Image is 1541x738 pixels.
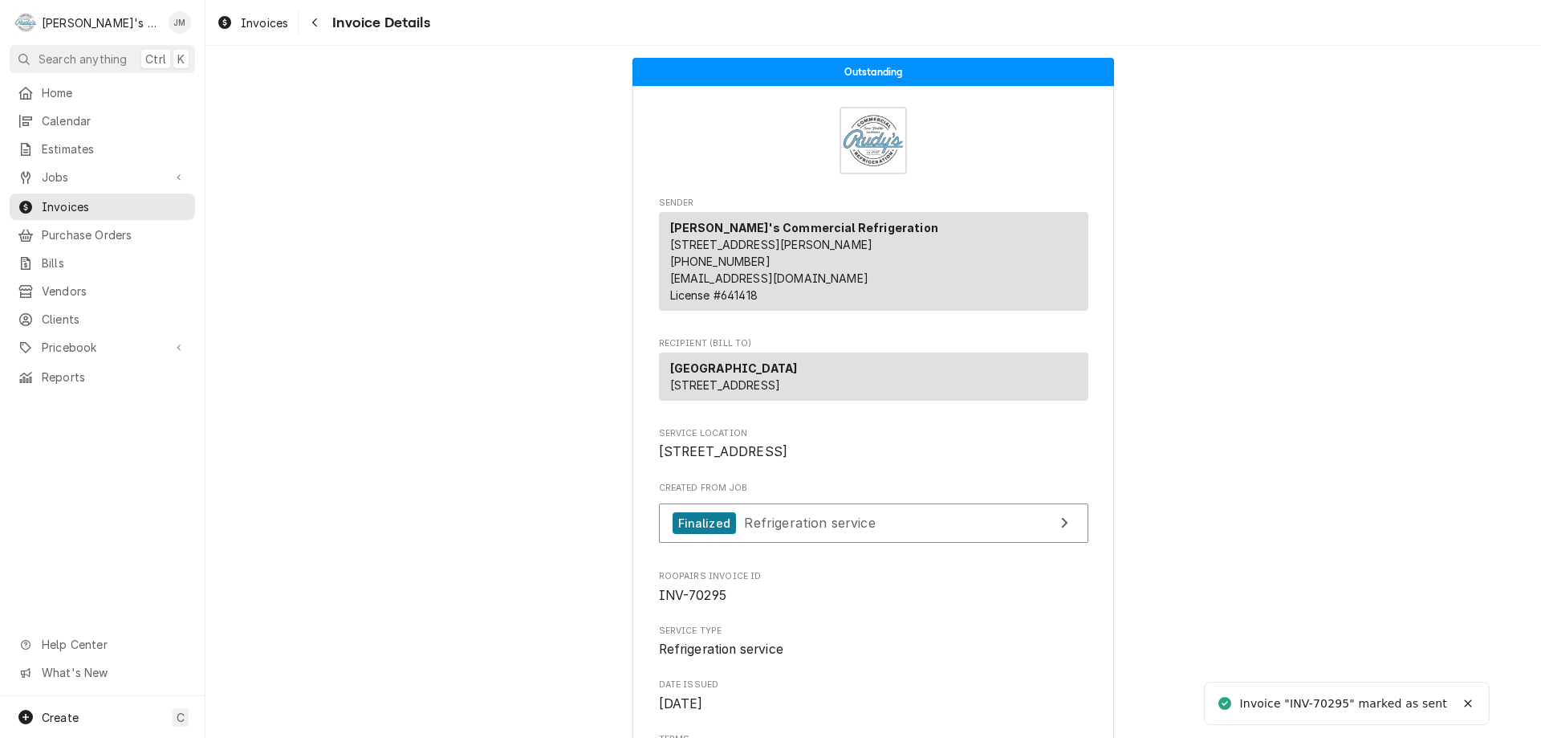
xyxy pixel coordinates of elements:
[10,222,195,248] a: Purchase Orders
[42,169,163,186] span: Jobs
[844,67,903,77] span: Outstanding
[659,570,1088,605] div: Roopairs Invoice ID
[670,221,938,234] strong: [PERSON_NAME]'s Commercial Refrigeration
[673,512,736,534] div: Finalized
[177,51,185,67] span: K
[42,14,160,31] div: [PERSON_NAME]'s Commercial Refrigeration
[659,482,1088,551] div: Created From Job
[42,369,187,385] span: Reports
[659,588,726,603] span: INV-70295
[840,107,907,174] img: Logo
[670,361,798,375] strong: [GEOGRAPHIC_DATA]
[169,11,191,34] div: Jim McIntyre's Avatar
[659,197,1088,210] span: Sender
[659,625,1088,659] div: Service Type
[670,378,781,392] span: [STREET_ADDRESS]
[10,250,195,276] a: Bills
[42,112,187,129] span: Calendar
[42,226,187,243] span: Purchase Orders
[10,45,195,73] button: Search anythingCtrlK
[659,353,1088,407] div: Recipient (Bill To)
[42,84,187,101] span: Home
[659,427,1088,440] span: Service Location
[10,364,195,390] a: Reports
[659,444,788,459] span: [STREET_ADDRESS]
[659,212,1088,311] div: Sender
[42,664,185,681] span: What's New
[670,288,758,302] span: License # 641418
[659,696,703,711] span: [DATE]
[632,58,1114,86] div: Status
[659,695,1088,714] span: Date Issued
[659,504,1088,543] a: View Job
[659,197,1088,318] div: Invoice Sender
[177,709,185,726] span: C
[42,141,187,157] span: Estimates
[10,108,195,134] a: Calendar
[42,283,187,300] span: Vendors
[670,271,868,285] a: [EMAIL_ADDRESS][DOMAIN_NAME]
[42,339,163,356] span: Pricebook
[659,640,1088,659] span: Service Type
[744,515,875,531] span: Refrigeration service
[42,255,187,271] span: Bills
[659,586,1088,605] span: Roopairs Invoice ID
[10,194,195,220] a: Invoices
[42,636,185,653] span: Help Center
[10,659,195,686] a: Go to What's New
[659,337,1088,350] span: Recipient (Bill To)
[145,51,166,67] span: Ctrl
[659,427,1088,462] div: Service Location
[42,711,79,724] span: Create
[39,51,127,67] span: Search anything
[1240,695,1450,712] div: Invoice "INV-70295" marked as sent
[210,10,295,36] a: Invoices
[14,11,37,34] div: Rudy's Commercial Refrigeration's Avatar
[10,164,195,190] a: Go to Jobs
[10,136,195,162] a: Estimates
[659,679,1088,691] span: Date Issued
[659,570,1088,583] span: Roopairs Invoice ID
[302,10,327,35] button: Navigate back
[659,337,1088,408] div: Invoice Recipient
[10,278,195,304] a: Vendors
[670,238,873,251] span: [STREET_ADDRESS][PERSON_NAME]
[659,642,783,657] span: Refrigeration service
[241,14,288,31] span: Invoices
[659,353,1088,401] div: Recipient (Bill To)
[10,631,195,658] a: Go to Help Center
[670,255,770,268] a: [PHONE_NUMBER]
[659,212,1088,317] div: Sender
[10,334,195,361] a: Go to Pricebook
[14,11,37,34] div: R
[659,625,1088,638] span: Service Type
[327,12,429,34] span: Invoice Details
[42,311,187,328] span: Clients
[659,442,1088,462] span: Service Location
[42,198,187,215] span: Invoices
[10,306,195,332] a: Clients
[659,482,1088,495] span: Created From Job
[169,11,191,34] div: JM
[659,679,1088,713] div: Date Issued
[10,80,195,106] a: Home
